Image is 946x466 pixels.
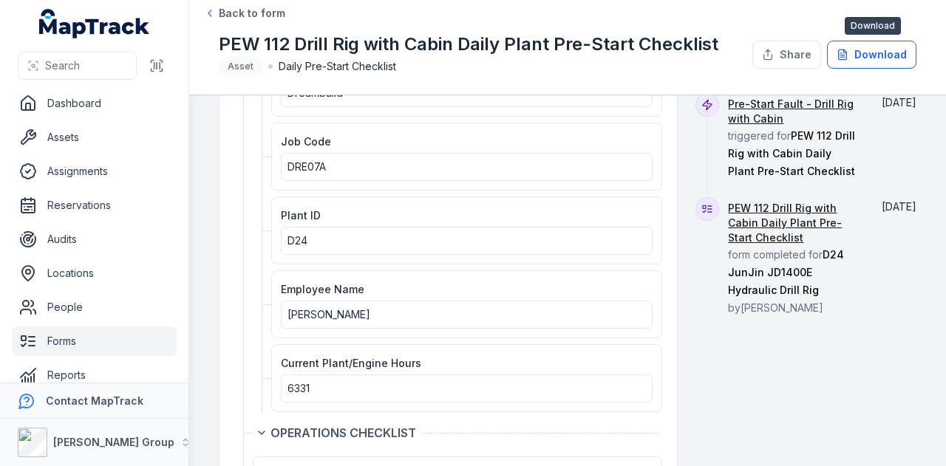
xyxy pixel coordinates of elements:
span: DRE07A [287,160,326,173]
a: PEW 112 Drill Rig with Cabin Daily Plant Pre-Start Checklist [728,201,860,245]
a: Locations [12,258,177,288]
span: [PERSON_NAME] [287,308,370,321]
button: Search [18,52,137,80]
span: triggered for [728,97,860,177]
a: MapTrack [39,9,150,38]
strong: Contact MapTrack [46,394,143,407]
button: Share [752,41,821,69]
a: Assignments [12,157,177,186]
a: Reservations [12,191,177,220]
span: Employee Name [281,283,364,295]
a: Back to form [204,6,285,21]
span: Current Plant/Engine Hours [281,357,421,369]
span: Download [845,17,901,35]
a: Audits [12,225,177,254]
a: People [12,292,177,322]
button: Download [827,41,916,69]
span: PEW 112 Drill Rig with Cabin Daily Plant Pre-Start Checklist [728,129,855,177]
time: 12/08/2025, 7:35:45 am [882,96,916,109]
a: Assets [12,123,177,152]
span: OPERATIONS CHECKLIST [270,424,416,442]
span: [DATE] [882,96,916,109]
a: Pre-Start Fault - Drill Rig with Cabin [728,97,860,126]
a: Dashboard [12,89,177,118]
a: Reports [12,360,177,390]
h1: PEW 112 Drill Rig with Cabin Daily Plant Pre-Start Checklist [219,32,718,56]
time: 12/08/2025, 7:35:45 am [882,200,916,213]
strong: [PERSON_NAME] Group [53,436,174,448]
span: Back to form [219,6,285,21]
span: D24 [287,234,307,247]
span: [DATE] [882,200,916,213]
span: Job Code [281,135,331,148]
span: Plant ID [281,209,321,222]
span: D24 JunJin JD1400E Hydraulic Drill Rig [728,248,844,296]
a: Forms [12,326,177,356]
span: Daily Pre-Start Checklist [279,59,396,74]
div: Asset [219,56,262,77]
span: Search [45,58,80,73]
span: form completed for by [PERSON_NAME] [728,202,860,314]
span: 6331 [287,382,310,394]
